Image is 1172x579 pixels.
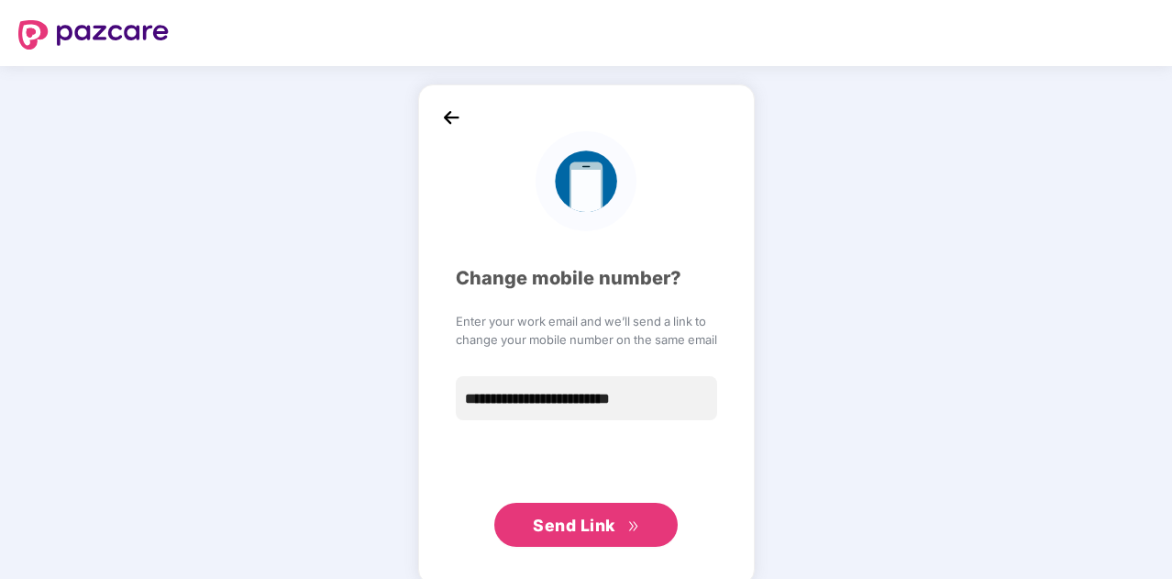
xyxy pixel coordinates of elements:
button: Send Linkdouble-right [494,503,678,547]
span: double-right [627,520,639,532]
img: logo [18,20,169,50]
span: Send Link [533,516,615,535]
img: back_icon [437,104,465,131]
span: change your mobile number on the same email [456,330,717,349]
img: logo [536,131,636,231]
span: Enter your work email and we’ll send a link to [456,312,717,330]
div: Change mobile number? [456,264,717,293]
